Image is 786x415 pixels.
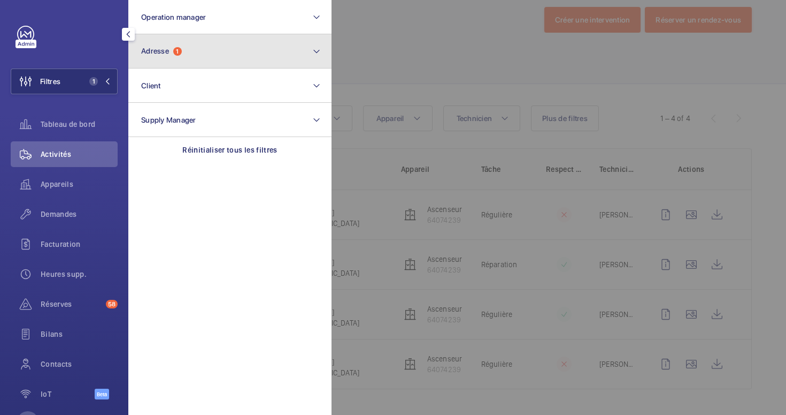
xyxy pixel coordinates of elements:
[95,389,109,399] span: Beta
[106,300,118,308] span: 58
[41,269,118,280] span: Heures supp.
[11,69,118,94] button: Filtres1
[41,389,95,399] span: IoT
[41,239,118,250] span: Facturation
[40,76,60,87] span: Filtres
[41,179,118,190] span: Appareils
[41,359,118,369] span: Contacts
[41,329,118,339] span: Bilans
[41,299,102,310] span: Réserves
[41,149,118,160] span: Activités
[89,77,98,86] span: 1
[41,209,118,220] span: Demandes
[41,119,118,130] span: Tableau de bord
